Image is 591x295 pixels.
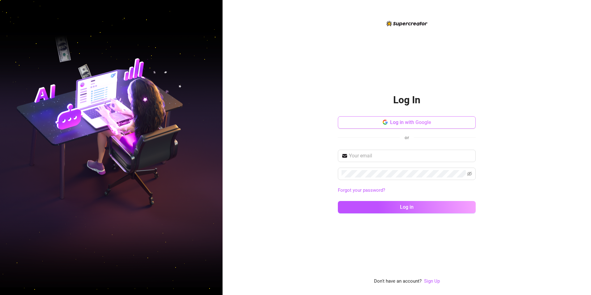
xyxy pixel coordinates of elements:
[338,201,476,213] button: Log in
[386,21,427,26] img: logo-BBDzfeDw.svg
[338,116,476,129] button: Log in with Google
[400,204,414,210] span: Log in
[424,278,440,284] a: Sign Up
[424,278,440,285] a: Sign Up
[467,171,472,176] span: eye-invisible
[374,278,422,285] span: Don't have an account?
[338,187,385,193] a: Forgot your password?
[405,135,409,140] span: or
[338,187,476,194] a: Forgot your password?
[349,152,472,160] input: Your email
[393,94,420,106] h2: Log In
[390,119,431,125] span: Log in with Google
